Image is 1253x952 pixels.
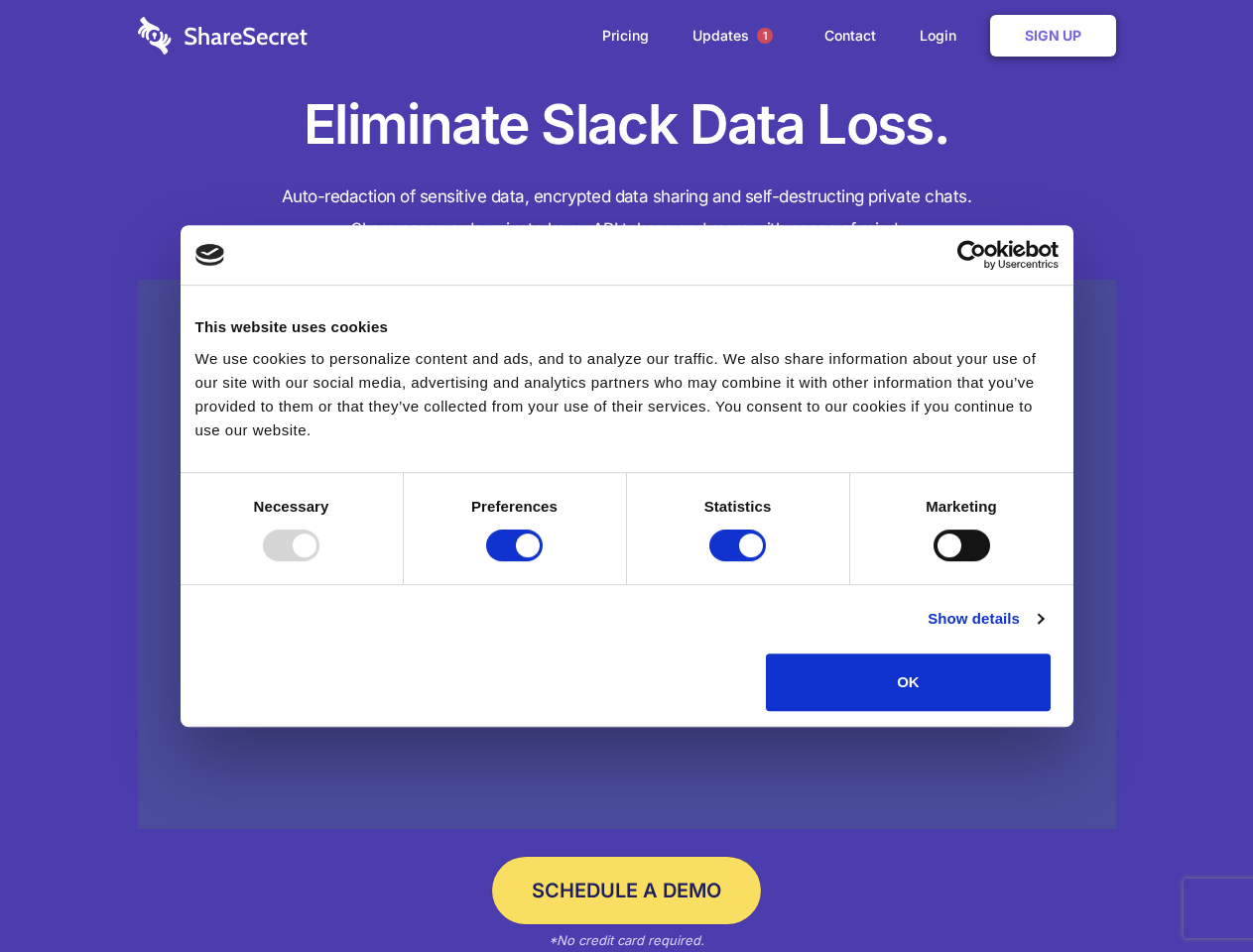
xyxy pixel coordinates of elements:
a: Schedule a Demo [492,857,761,924]
strong: Statistics [704,498,772,515]
a: Sign Up [990,15,1116,57]
a: Show details [928,607,1043,631]
h4: Auto-redaction of sensitive data, encrypted data sharing and self-destructing private chats. Shar... [138,180,1116,246]
strong: Marketing [926,498,997,515]
a: Pricing [582,5,669,66]
img: logo-wordmark-white-trans-d4663122ce5f474addd5e946df7df03e33cb6a1c49d2221995e7729f52c070b2.svg [138,17,308,55]
img: logo [195,244,225,266]
a: Wistia video thumbnail [138,280,1116,830]
span: 1 [757,28,773,44]
a: Login [900,5,986,66]
h1: Eliminate Slack Data Loss. [138,89,1116,161]
strong: Preferences [471,498,558,515]
strong: Necessary [254,498,329,515]
div: We use cookies to personalize content and ads, and to analyze our traffic. We also share informat... [195,347,1059,442]
button: OK [766,654,1051,711]
div: This website uses cookies [195,315,1059,339]
em: *No credit card required. [549,932,704,948]
a: Contact [805,5,896,66]
a: Usercentrics Cookiebot - opens in a new window [885,240,1059,270]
